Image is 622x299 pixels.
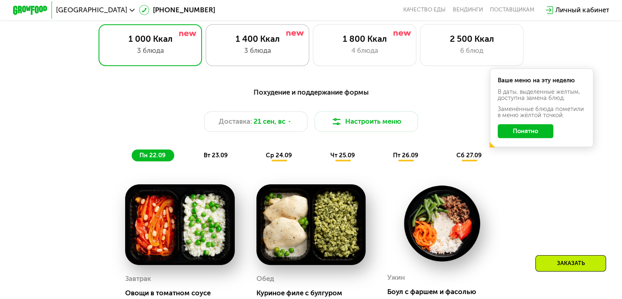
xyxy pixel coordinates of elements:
[387,271,405,284] div: Ужин
[555,5,609,15] div: Личный кабинет
[139,152,166,159] span: пн 22.09
[403,7,446,14] a: Качество еды
[498,106,586,118] div: Заменённые блюда пометили в меню жёлтой точкой.
[314,111,418,132] button: Настроить меню
[387,288,503,296] div: Боул с фаршем и фасолью
[498,77,586,84] div: Ваше меню на эту неделю
[393,152,418,159] span: пт 26.09
[453,7,483,14] a: Вендинги
[490,7,534,14] div: поставщикам
[266,152,292,159] span: ср 24.09
[56,7,127,14] span: [GEOGRAPHIC_DATA]
[256,289,373,297] div: Куриное филе с булгуром
[215,34,300,44] div: 1 400 Ккал
[215,45,300,56] div: 3 блюда
[125,272,151,285] div: Завтрак
[55,87,567,97] div: Похудение и поддержание формы
[456,152,482,159] span: сб 27.09
[330,152,355,159] span: чт 25.09
[108,45,193,56] div: 3 блюда
[429,45,514,56] div: 6 блюд
[254,116,285,127] span: 21 сен, вс
[322,34,407,44] div: 1 800 Ккал
[535,255,606,272] div: Заказать
[108,34,193,44] div: 1 000 Ккал
[125,289,241,297] div: Овощи в томатном соусе
[498,124,553,138] button: Понятно
[429,34,514,44] div: 2 500 Ккал
[139,5,215,15] a: [PHONE_NUMBER]
[256,272,274,285] div: Обед
[204,152,228,159] span: вт 23.09
[219,116,252,127] span: Доставка:
[322,45,407,56] div: 4 блюда
[498,89,586,101] div: В даты, выделенные желтым, доступна замена блюд.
